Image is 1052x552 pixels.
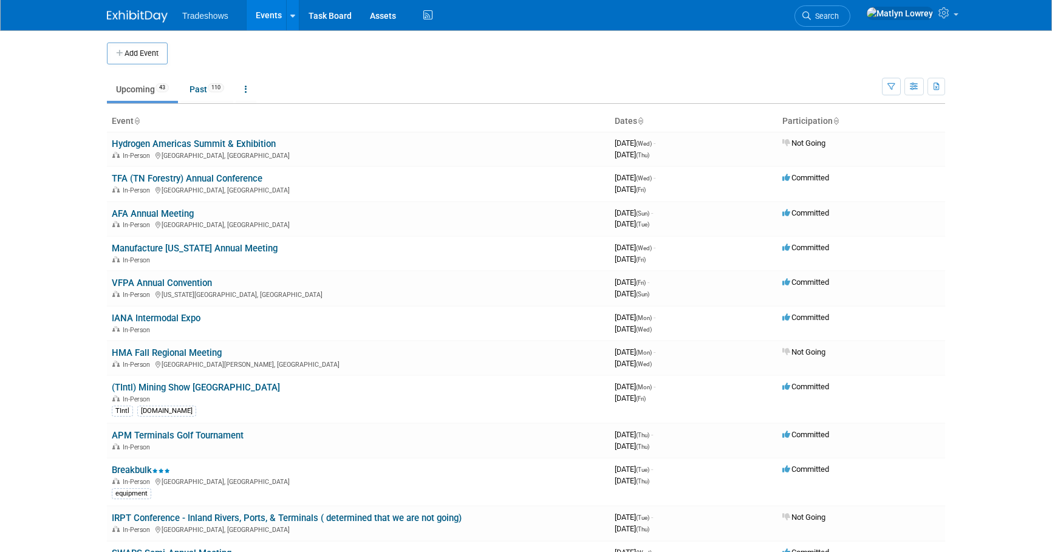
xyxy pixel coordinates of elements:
span: Committed [782,173,829,182]
a: AFA Annual Meeting [112,208,194,219]
a: IRPT Conference - Inland Rivers, Ports, & Terminals ( determined that we are not going) [112,513,462,523]
span: In-Person [123,395,154,403]
span: Not Going [782,513,825,522]
a: Hydrogen Americas Summit & Exhibition [112,138,276,149]
span: (Sun) [636,291,649,298]
span: - [647,278,649,287]
span: Committed [782,278,829,287]
img: In-Person Event [112,478,120,484]
span: [DATE] [615,185,646,194]
span: (Mon) [636,349,652,356]
span: Committed [782,465,829,474]
img: In-Person Event [112,443,120,449]
a: (TIntl) Mining Show [GEOGRAPHIC_DATA] [112,382,280,393]
img: In-Person Event [112,221,120,227]
img: In-Person Event [112,186,120,193]
span: (Mon) [636,384,652,390]
div: equipment [112,488,151,499]
a: Upcoming43 [107,78,178,101]
span: - [654,243,655,252]
div: [US_STATE][GEOGRAPHIC_DATA], [GEOGRAPHIC_DATA] [112,289,605,299]
span: In-Person [123,326,154,334]
span: [DATE] [615,394,646,403]
div: [GEOGRAPHIC_DATA], [GEOGRAPHIC_DATA] [112,476,605,486]
span: (Wed) [636,140,652,147]
span: [DATE] [615,513,653,522]
span: (Thu) [636,152,649,158]
span: In-Person [123,186,154,194]
a: Breakbulk [112,465,170,475]
span: [DATE] [615,347,655,356]
span: [DATE] [615,254,646,264]
span: [DATE] [615,465,653,474]
span: [DATE] [615,430,653,439]
a: Past110 [180,78,233,101]
button: Add Event [107,43,168,64]
a: Manufacture [US_STATE] Annual Meeting [112,243,278,254]
img: In-Person Event [112,291,120,297]
span: [DATE] [615,173,655,182]
span: In-Person [123,526,154,534]
span: Not Going [782,347,825,356]
a: Sort by Participation Type [833,116,839,126]
a: Sort by Event Name [134,116,140,126]
span: [DATE] [615,138,655,148]
span: [DATE] [615,150,649,159]
a: Sort by Start Date [637,116,643,126]
span: - [654,347,655,356]
span: [DATE] [615,382,655,391]
img: In-Person Event [112,526,120,532]
a: VFPA Annual Convention [112,278,212,288]
div: [GEOGRAPHIC_DATA], [GEOGRAPHIC_DATA] [112,219,605,229]
span: [DATE] [615,313,655,322]
span: (Thu) [636,526,649,533]
span: (Tue) [636,514,649,521]
img: In-Person Event [112,326,120,332]
a: Search [794,5,850,27]
span: [DATE] [615,219,649,228]
span: (Wed) [636,326,652,333]
th: Event [107,111,610,132]
span: In-Person [123,478,154,486]
span: (Sun) [636,210,649,217]
span: (Fri) [636,395,646,402]
span: Committed [782,243,829,252]
span: In-Person [123,361,154,369]
span: Not Going [782,138,825,148]
span: (Fri) [636,279,646,286]
span: (Tue) [636,221,649,228]
span: Committed [782,208,829,217]
span: In-Person [123,152,154,160]
span: 110 [208,83,224,92]
span: [DATE] [615,289,649,298]
img: In-Person Event [112,152,120,158]
span: (Thu) [636,478,649,485]
span: Committed [782,382,829,391]
span: - [654,313,655,322]
img: Matlyn Lowrey [866,7,934,20]
a: TFA (TN Forestry) Annual Conference [112,173,262,184]
span: - [651,465,653,474]
span: In-Person [123,291,154,299]
span: [DATE] [615,243,655,252]
span: - [654,173,655,182]
div: TIntl [112,406,133,417]
span: [DATE] [615,524,649,533]
span: Committed [782,313,829,322]
span: (Fri) [636,256,646,263]
span: [DATE] [615,208,653,217]
span: In-Person [123,221,154,229]
span: Tradeshows [182,11,228,21]
span: - [654,382,655,391]
span: In-Person [123,443,154,451]
div: [DOMAIN_NAME] [137,406,196,417]
span: (Mon) [636,315,652,321]
div: [GEOGRAPHIC_DATA], [GEOGRAPHIC_DATA] [112,524,605,534]
a: IANA Intermodal Expo [112,313,200,324]
span: [DATE] [615,324,652,333]
span: [DATE] [615,476,649,485]
img: In-Person Event [112,395,120,401]
span: (Wed) [636,175,652,182]
a: HMA Fall Regional Meeting [112,347,222,358]
span: (Tue) [636,466,649,473]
